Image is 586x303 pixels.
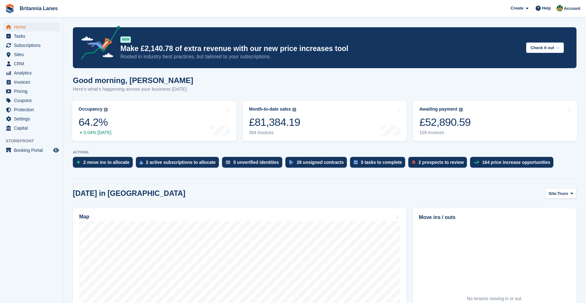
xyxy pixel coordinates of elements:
a: menu [3,50,60,59]
img: active_subscription_to_allocate_icon-d502201f5373d7db506a760aba3b589e785aa758c864c3986d89f69b8ff3... [140,160,143,164]
span: Tasks [14,32,52,41]
div: Awaiting payment [419,106,457,112]
img: icon-info-grey-7440780725fd019a000dd9b08b2336e03edf1995a4989e88bcd33f0948082b44.svg [292,108,296,112]
a: 164 price increase opportunities [470,157,557,171]
a: menu [3,23,60,31]
div: 64.2% [79,116,111,129]
span: Home [14,23,52,31]
div: 5 tasks to complete [361,160,402,165]
p: Make £2,140.78 of extra revenue with our new price increases tool [120,44,521,53]
span: Capital [14,124,52,132]
span: Pricing [14,87,52,96]
a: Britannia Lanes [17,3,60,14]
a: 5 tasks to complete [350,157,408,171]
span: Sites [14,50,52,59]
div: 5 unverified identities [233,160,279,165]
span: Help [542,5,551,11]
div: £81,384.19 [249,116,300,129]
img: task-75834270c22a3079a89374b754ae025e5fb1db73e45f91037f5363f120a921f8.svg [354,160,358,164]
h1: Good morning, [PERSON_NAME] [73,76,193,85]
a: 28 unsigned contracts [285,157,350,171]
img: price-adjustments-announcement-icon-8257ccfd72463d97f412b2fc003d46551f7dbcb40ab6d574587a9cd5c0d94... [76,26,120,62]
a: menu [3,87,60,96]
img: stora-icon-8386f47178a22dfd0bd8f6a31ec36ba5ce8667c1dd55bd0f319d3a0aa187defe.svg [5,4,15,13]
span: Settings [14,114,52,123]
span: Invoices [14,78,52,87]
a: Awaiting payment £52,890.59 109 invoices [413,101,577,141]
a: menu [3,114,60,123]
div: 2 prospects to review [418,160,464,165]
a: menu [3,146,60,155]
h2: Move ins / outs [419,214,570,221]
span: Analytics [14,68,52,77]
div: 164 price increase opportunities [482,160,550,165]
div: 2 move ins to allocate [83,160,130,165]
span: CRM [14,59,52,68]
h2: [DATE] in [GEOGRAPHIC_DATA] [73,189,185,198]
div: Month-to-date sales [249,106,291,112]
span: Coupons [14,96,52,105]
img: move_ins_to_allocate_icon-fdf77a2bb77ea45bf5b3d319d69a93e2d87916cf1d5bf7949dd705db3b84f3ca.svg [77,160,80,164]
img: contract_signature_icon-13c848040528278c33f63329250d36e43548de30e8caae1d1a13099fd9432cc5.svg [289,160,294,164]
div: NEW [120,36,131,43]
img: Sarah Lane [557,5,563,11]
button: Site: Truro [545,188,576,199]
img: prospect-51fa495bee0391a8d652442698ab0144808aea92771e9ea1ae160a38d050c398.svg [412,160,415,164]
a: menu [3,78,60,87]
img: verify_identity-adf6edd0f0f0b5bbfe63781bf79b02c33cf7c696d77639b501bdc392416b5a36.svg [226,160,230,164]
a: menu [3,59,60,68]
img: icon-info-grey-7440780725fd019a000dd9b08b2336e03edf1995a4989e88bcd33f0948082b44.svg [459,108,463,112]
div: Occupancy [79,106,102,112]
div: 109 invoices [419,130,471,135]
div: 364 invoices [249,130,300,135]
p: ACTIONS [73,150,576,154]
a: 2 active subscriptions to allocate [136,157,222,171]
span: Storefront [6,138,63,144]
a: menu [3,41,60,50]
span: Site: [549,190,557,197]
a: 2 prospects to review [408,157,470,171]
img: price_increase_opportunities-93ffe204e8149a01c8c9dc8f82e8f89637d9d84a8eef4429ea346261dce0b2c0.svg [474,161,479,164]
div: 2 active subscriptions to allocate [146,160,216,165]
a: 2 move ins to allocate [73,157,136,171]
p: Rooted in industry best practices, but tailored to your subscriptions. [120,53,521,60]
span: Create [511,5,523,11]
a: Month-to-date sales £81,384.19 364 invoices [243,101,407,141]
a: menu [3,96,60,105]
span: Booking Portal [14,146,52,155]
a: menu [3,105,60,114]
a: menu [3,124,60,132]
div: 28 unsigned contracts [297,160,344,165]
div: £52,890.59 [419,116,471,129]
a: Preview store [52,146,60,154]
a: Occupancy 64.2% 0.04% [DATE] [72,101,236,141]
a: 5 unverified identities [222,157,285,171]
span: Truro [557,190,568,197]
span: Account [564,5,580,12]
a: menu [3,32,60,41]
span: Protection [14,105,52,114]
div: No tenants moving in or out. [467,295,522,302]
div: 0.04% [DATE] [79,130,111,135]
img: icon-info-grey-7440780725fd019a000dd9b08b2336e03edf1995a4989e88bcd33f0948082b44.svg [104,108,108,112]
span: Subscriptions [14,41,52,50]
button: Check it out → [526,42,564,53]
a: menu [3,68,60,77]
p: Here's what's happening across your business [DATE] [73,86,193,93]
h2: Map [79,214,89,220]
